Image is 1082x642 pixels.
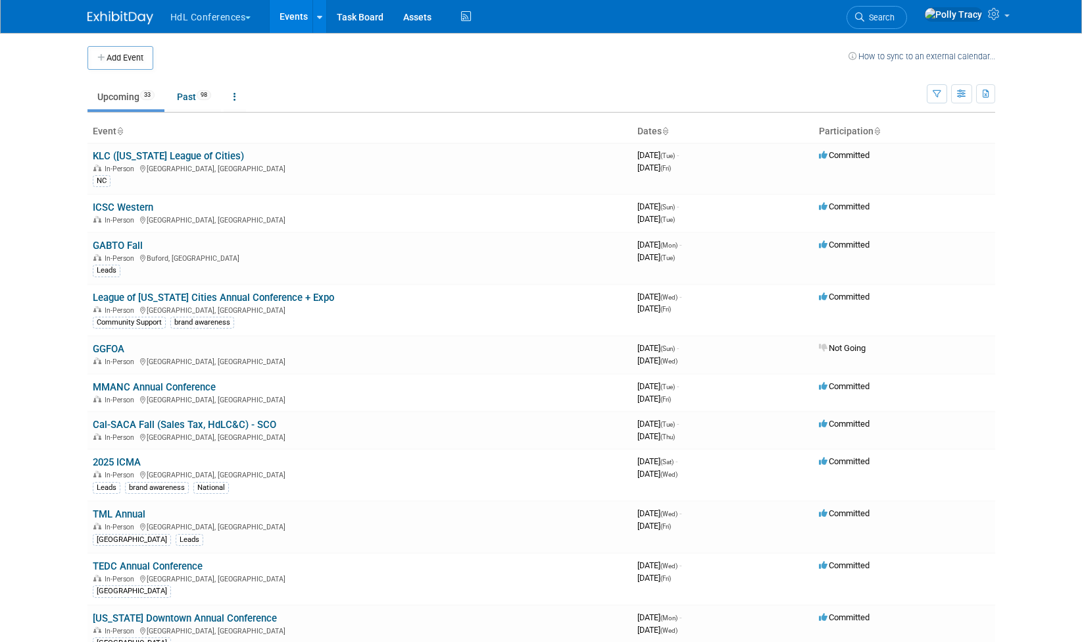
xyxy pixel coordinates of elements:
[660,562,677,570] span: (Wed)
[140,90,155,100] span: 33
[197,90,211,100] span: 98
[93,175,111,187] div: NC
[93,575,101,581] img: In-Person Event
[637,356,677,365] span: [DATE]
[116,126,123,136] a: Sort by Event Name
[819,612,870,622] span: Committed
[93,471,101,477] img: In-Person Event
[848,51,995,61] a: How to sync to an external calendar...
[679,292,681,302] span: -
[676,456,677,466] span: -
[660,575,671,582] span: (Fri)
[93,150,244,162] a: KLC ([US_STATE] League of Cities)
[93,469,627,479] div: [GEOGRAPHIC_DATA], [GEOGRAPHIC_DATA]
[170,317,234,329] div: brand awareness
[660,165,671,172] span: (Fri)
[105,471,138,479] span: In-Person
[87,11,153,24] img: ExhibitDay
[637,456,677,466] span: [DATE]
[637,431,675,441] span: [DATE]
[819,381,870,391] span: Committed
[637,240,681,250] span: [DATE]
[93,523,101,529] img: In-Person Event
[677,343,679,353] span: -
[637,343,679,353] span: [DATE]
[637,469,677,479] span: [DATE]
[93,534,171,546] div: [GEOGRAPHIC_DATA]
[637,560,681,570] span: [DATE]
[679,508,681,518] span: -
[679,612,681,622] span: -
[637,252,675,262] span: [DATE]
[105,396,138,404] span: In-Person
[637,612,681,622] span: [DATE]
[819,240,870,250] span: Committed
[93,254,101,261] img: In-Person Event
[637,163,671,173] span: [DATE]
[93,573,627,583] div: [GEOGRAPHIC_DATA], [GEOGRAPHIC_DATA]
[819,560,870,570] span: Committed
[637,150,679,160] span: [DATE]
[93,165,101,171] img: In-Person Event
[677,381,679,391] span: -
[105,306,138,315] span: In-Person
[93,431,627,442] div: [GEOGRAPHIC_DATA], [GEOGRAPHIC_DATA]
[819,150,870,160] span: Committed
[105,216,138,225] span: In-Person
[660,254,675,261] span: (Tue)
[637,573,671,583] span: [DATE]
[660,627,677,634] span: (Wed)
[660,203,675,211] span: (Sun)
[660,306,671,313] span: (Fri)
[93,508,145,520] a: TML Annual
[93,612,277,624] a: [US_STATE] Downtown Annual Conference
[677,201,679,211] span: -
[660,242,677,249] span: (Mon)
[93,216,101,223] img: In-Person Event
[679,560,681,570] span: -
[125,482,189,494] div: brand awareness
[660,383,675,390] span: (Tue)
[93,381,216,393] a: MMANC Annual Conference
[93,396,101,402] img: In-Person Event
[660,396,671,403] span: (Fri)
[637,394,671,404] span: [DATE]
[814,120,995,143] th: Participation
[93,456,141,468] a: 2025 ICMA
[819,343,866,353] span: Not Going
[637,292,681,302] span: [DATE]
[819,292,870,302] span: Committed
[924,7,983,22] img: Polly Tracy
[93,625,627,635] div: [GEOGRAPHIC_DATA], [GEOGRAPHIC_DATA]
[819,508,870,518] span: Committed
[105,575,138,583] span: In-Person
[105,358,138,366] span: In-Person
[93,433,101,440] img: In-Person Event
[819,456,870,466] span: Committed
[93,214,627,225] div: [GEOGRAPHIC_DATA], [GEOGRAPHIC_DATA]
[93,358,101,364] img: In-Person Event
[660,510,677,518] span: (Wed)
[660,471,677,478] span: (Wed)
[93,317,166,329] div: Community Support
[93,560,203,572] a: TEDC Annual Conference
[660,216,675,223] span: (Tue)
[93,394,627,404] div: [GEOGRAPHIC_DATA], [GEOGRAPHIC_DATA]
[637,521,671,531] span: [DATE]
[93,419,276,431] a: Cal-SACA Fall (Sales Tax, HdLC&C) - SCO
[637,625,677,635] span: [DATE]
[93,252,627,263] div: Buford, [GEOGRAPHIC_DATA]
[679,240,681,250] span: -
[167,84,221,109] a: Past98
[660,358,677,365] span: (Wed)
[93,627,101,633] img: In-Person Event
[87,120,632,143] th: Event
[637,214,675,224] span: [DATE]
[660,458,674,466] span: (Sat)
[193,482,229,494] div: National
[93,163,627,173] div: [GEOGRAPHIC_DATA], [GEOGRAPHIC_DATA]
[632,120,814,143] th: Dates
[660,294,677,301] span: (Wed)
[93,482,120,494] div: Leads
[873,126,880,136] a: Sort by Participation Type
